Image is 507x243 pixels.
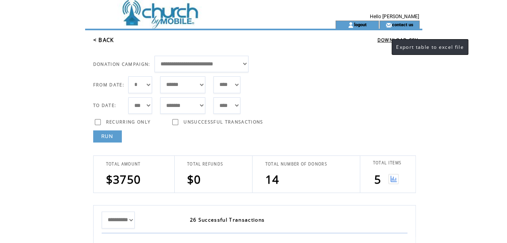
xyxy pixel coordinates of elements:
span: Hello [PERSON_NAME] [370,14,419,19]
img: contact_us_icon.gif [386,22,392,28]
span: $3750 [106,172,141,187]
span: Export table to excel file [396,44,464,50]
span: TO DATE: [93,103,117,108]
a: RUN [93,130,122,142]
span: TOTAL ITEMS [373,160,401,165]
a: < BACK [93,36,114,44]
img: account_icon.gif [348,22,354,28]
span: FROM DATE: [93,82,124,88]
span: 26 Successful Transactions [190,216,265,223]
img: View graph [388,174,399,184]
span: DONATION CAMPAIGN: [93,61,150,67]
a: logout [354,22,366,27]
span: TOTAL AMOUNT [106,161,141,167]
a: DOWNLOAD CSV [378,37,418,43]
span: TOTAL NUMBER OF DONORS [265,161,327,167]
span: $0 [187,172,201,187]
span: UNSUCCESSFUL TRANSACTIONS [184,119,263,125]
span: 14 [265,172,279,187]
span: 5 [374,172,381,187]
span: RECURRING ONLY [106,119,151,125]
span: TOTAL REFUNDS [187,161,223,167]
a: contact us [392,22,413,27]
